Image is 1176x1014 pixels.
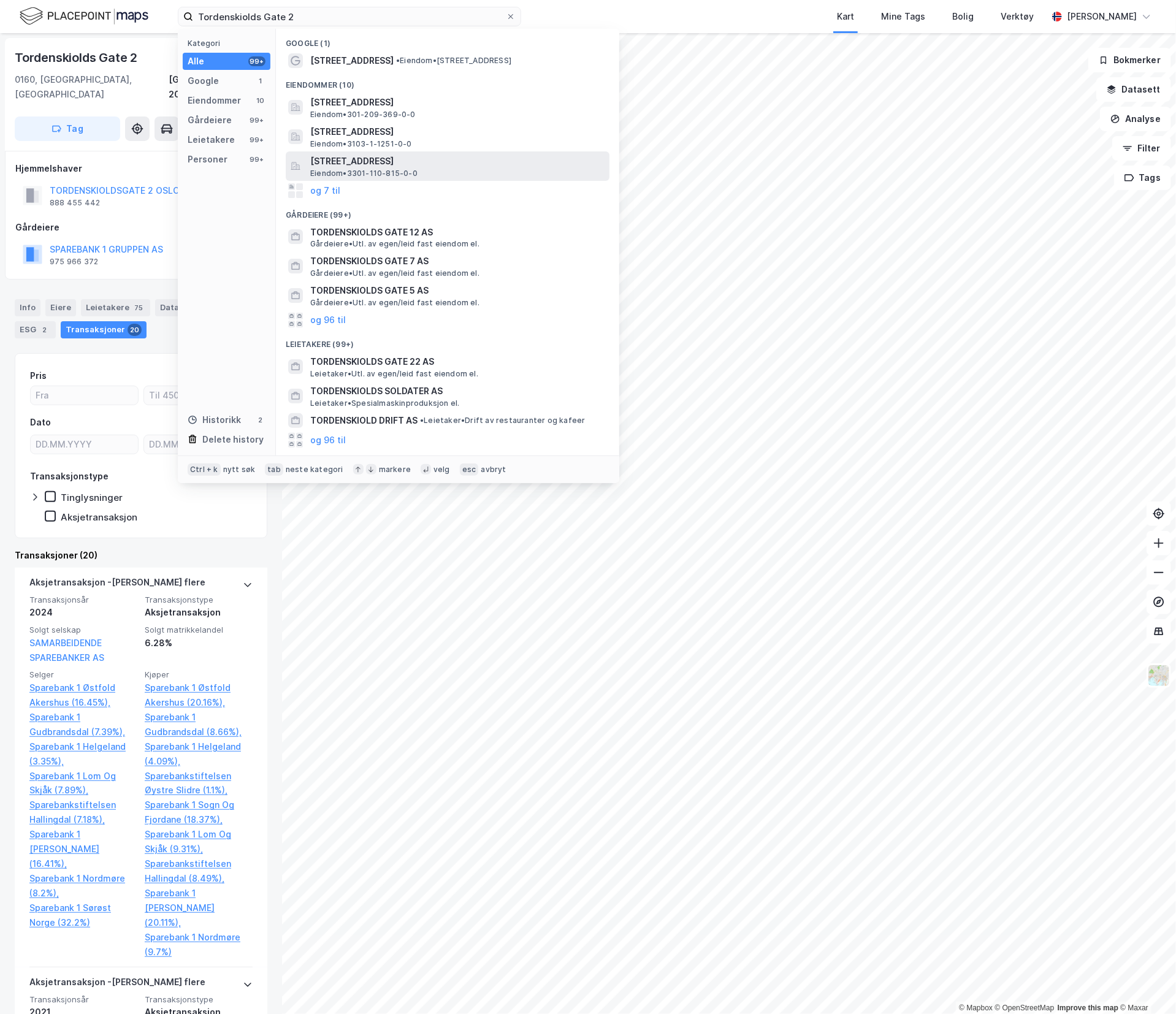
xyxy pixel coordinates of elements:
input: DD.MM.YYYY [31,435,138,454]
img: Z [1147,664,1170,687]
a: Sparebank 1 Lom Og Skjåk (7.89%), [29,769,137,798]
div: Bolig [952,9,974,24]
button: Analyse [1100,107,1171,131]
div: Delete history [202,432,264,447]
span: Gårdeiere • Utl. av egen/leid fast eiendom el. [310,239,479,249]
span: Kjøper [145,669,253,680]
div: markere [379,465,411,475]
div: Aksjetransaksjon - [PERSON_NAME] flere [29,575,205,595]
span: • [420,416,424,425]
div: 99+ [248,135,265,145]
span: TORDENSKIOLDS GATE 22 AS [310,354,605,369]
div: 2024 [29,605,137,620]
div: Google (1) [276,29,619,51]
div: Tinglysninger [61,492,123,503]
a: Improve this map [1058,1004,1118,1012]
a: Sparebank 1 Nordmøre (8.2%), [29,871,137,901]
span: TORDENSKIOLDS GATE 5 AS [310,283,605,298]
button: Filter [1112,136,1171,161]
span: Selger [29,669,137,680]
div: Aksjetransaksjon - [PERSON_NAME] flere [29,975,205,994]
div: Personer [188,152,227,167]
div: Aksjetransaksjon [145,605,253,620]
div: avbryt [481,465,506,475]
span: Eiendom • [STREET_ADDRESS] [396,56,511,66]
span: TORDENSKIOLDS GATE 7 AS [310,254,605,269]
a: Sparebank 1 Sørøst Norge (32.2%) [29,901,137,930]
div: [PERSON_NAME] [1067,9,1137,24]
div: Leietakere [188,132,235,147]
div: 888 455 442 [50,198,100,208]
span: TORDENSKIOLD DRIFT AS [310,413,418,428]
div: Personer (99+) [276,450,619,472]
a: Mapbox [959,1004,993,1012]
a: OpenStreetMap [995,1004,1055,1012]
a: Sparebank 1 [PERSON_NAME] (16.41%), [29,827,137,871]
span: Eiendom • 3103-1-1251-0-0 [310,139,412,149]
div: 75 [132,302,145,314]
div: Google [188,74,219,88]
div: 99+ [248,115,265,125]
div: 10 [256,96,265,105]
span: Leietaker • Spesialmaskinproduksjon el. [310,398,459,408]
div: 6.28% [145,636,253,650]
div: Kart [837,9,854,24]
a: Sparebank 1 Gudbrandsdal (8.66%), [145,710,253,739]
a: Sparebank 1 Helgeland (4.09%), [145,739,253,769]
div: tab [265,463,283,476]
div: Ctrl + k [188,463,221,476]
a: Sparebank 1 Helgeland (3.35%), [29,739,137,769]
a: Sparebankstiftelsen Hallingdal (8.49%), [145,856,253,886]
a: Sparebank 1 Sogn Og Fjordane (18.37%), [145,798,253,827]
div: Verktøy [1001,9,1034,24]
button: og 96 til [310,433,346,448]
span: Solgt selskap [29,625,137,635]
div: 99+ [248,56,265,66]
div: Mine Tags [881,9,925,24]
span: Gårdeiere • Utl. av egen/leid fast eiendom el. [310,298,479,308]
div: Aksjetransaksjon [61,511,137,523]
div: neste kategori [286,465,343,475]
div: 2 [256,415,265,425]
button: Bokmerker [1088,48,1171,72]
div: 99+ [248,154,265,164]
input: Fra [31,386,138,405]
span: TORDENSKIOLDS SOLDATER AS [310,384,605,398]
img: logo.f888ab2527a4732fd821a326f86c7f29.svg [20,6,148,27]
iframe: Chat Widget [1115,955,1176,1014]
div: Kategori [188,39,270,48]
span: [STREET_ADDRESS] [310,53,394,68]
a: SAMARBEIDENDE SPAREBANKER AS [29,638,104,663]
div: Datasett [155,299,201,316]
div: 20 [128,324,142,336]
a: Sparebank 1 Østfold Akershus (16.45%), [29,680,137,710]
a: Sparebank 1 Lom Og Skjåk (9.31%), [145,827,253,856]
div: Leietakere (99+) [276,330,619,352]
span: Eiendom • 3301-110-815-0-0 [310,169,418,178]
div: Eiendommer [188,93,241,108]
span: Leietaker • Drift av restauranter og kafeer [420,416,585,425]
button: og 96 til [310,313,346,327]
div: Info [15,299,40,316]
div: Dato [30,415,51,430]
div: ESG [15,321,56,338]
span: Transaksjonstype [145,595,253,605]
input: Til 45000000 [144,386,251,405]
div: 1 [256,76,265,86]
div: Gårdeiere [188,113,232,128]
div: velg [433,465,450,475]
div: Leietakere [81,299,150,316]
span: [STREET_ADDRESS] [310,95,605,110]
div: Transaksjoner (20) [15,548,267,563]
span: Gårdeiere • Utl. av egen/leid fast eiendom el. [310,269,479,278]
div: Historikk [188,413,241,427]
span: TORDENSKIOLDS GATE 12 AS [310,225,605,240]
div: Transaksjonstype [30,469,109,484]
button: Tag [15,116,120,141]
input: Søk på adresse, matrikkel, gårdeiere, leietakere eller personer [193,7,506,26]
a: Sparebank 1 Østfold Akershus (20.16%), [145,680,253,710]
div: 975 966 372 [50,257,98,267]
div: Kontrollprogram for chat [1115,955,1176,1014]
div: Hjemmelshaver [15,161,267,176]
div: Eiendommer (10) [276,71,619,93]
